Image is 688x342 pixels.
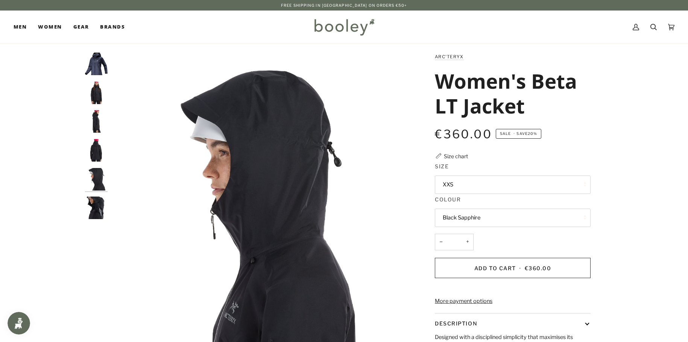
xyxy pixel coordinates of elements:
[8,312,30,334] iframe: Button to open loyalty program pop-up
[435,195,461,203] span: Colour
[435,297,591,306] a: More payment options
[500,132,511,136] span: Sale
[512,132,516,136] em: •
[444,152,468,160] div: Size chart
[94,11,131,44] a: Brands
[14,23,27,31] span: Men
[518,265,523,271] span: •
[281,2,407,8] p: Free Shipping in [GEOGRAPHIC_DATA] on Orders €50+
[85,82,108,104] img: Arc'Teryx Women's Beta LT Jacket - Booley Galway
[435,54,463,59] a: Arc'teryx
[68,11,95,44] a: Gear
[435,176,591,194] button: XXS
[496,129,541,139] span: Save
[85,53,108,75] img: Arc'Teryx Women's Beta LT Jacket Black Sapphire - Booley Galway
[435,313,591,333] button: Description
[435,68,585,118] h1: Women's Beta LT Jacket
[85,168,108,191] img: Arc'Teryx Women's Beta LT Jacket - Booley Galway
[435,127,492,141] span: €360.00
[435,162,449,170] span: Size
[14,11,32,44] a: Men
[525,265,551,271] span: €360.00
[435,209,591,227] button: Black Sapphire
[85,110,108,133] img: Arc'Teryx Women's Beta LT Jacket - Booley Galway
[435,234,447,251] button: −
[311,16,377,38] img: Booley
[462,234,474,251] button: +
[435,234,474,251] input: Quantity
[528,132,537,136] span: 20%
[474,265,516,271] span: Add to Cart
[100,23,125,31] span: Brands
[38,23,62,31] span: Women
[32,11,67,44] a: Women
[73,23,89,31] span: Gear
[435,258,591,278] button: Add to Cart • €360.00
[85,139,108,162] img: Women's Beta LT Jacket
[85,197,108,219] img: Arc'Teryx Women's Beta LT Jacket - Booley Galway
